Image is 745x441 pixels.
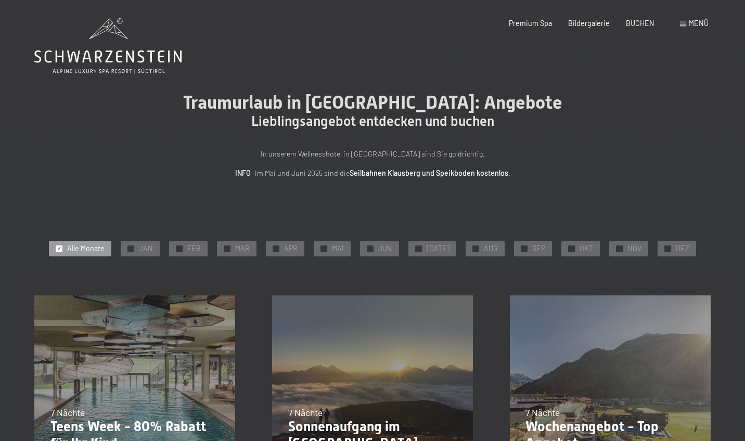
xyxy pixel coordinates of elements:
[580,243,593,254] span: OKT
[626,19,654,28] a: BUCHEN
[627,243,641,254] span: NOV
[665,245,670,252] span: ✓
[129,245,133,252] span: ✓
[284,243,298,254] span: APR
[251,113,494,129] span: Lieblingsangebot entdecken und buchen
[187,243,201,254] span: FEB
[569,245,573,252] span: ✓
[57,245,61,252] span: ✓
[350,168,508,177] strong: Seilbahnen Klausberg und Speikboden kostenlos
[235,243,250,254] span: MAR
[509,19,552,28] a: Premium Spa
[568,19,610,28] a: Bildergalerie
[368,245,372,252] span: ✓
[183,92,562,113] span: Traumurlaub in [GEOGRAPHIC_DATA]: Angebote
[235,168,251,177] strong: INFO
[532,243,545,254] span: SEP
[378,243,392,254] span: JUN
[144,148,601,160] p: In unserem Wellnesshotel in [GEOGRAPHIC_DATA] sind Sie goldrichtig.
[332,243,344,254] span: MAI
[689,19,709,28] span: Menü
[225,245,229,252] span: ✓
[617,245,621,252] span: ✓
[139,243,153,254] span: JAN
[67,243,105,254] span: Alle Monate
[50,407,85,418] span: 7 Nächte
[417,245,421,252] span: ✓
[474,245,478,252] span: ✓
[676,243,689,254] span: DEZ
[427,243,449,254] span: [DATE]
[177,245,182,252] span: ✓
[288,407,323,418] span: 7 Nächte
[144,167,601,179] p: : Im Mai und Juni 2025 sind die .
[525,407,560,418] span: 7 Nächte
[484,243,498,254] span: AUG
[522,245,526,252] span: ✓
